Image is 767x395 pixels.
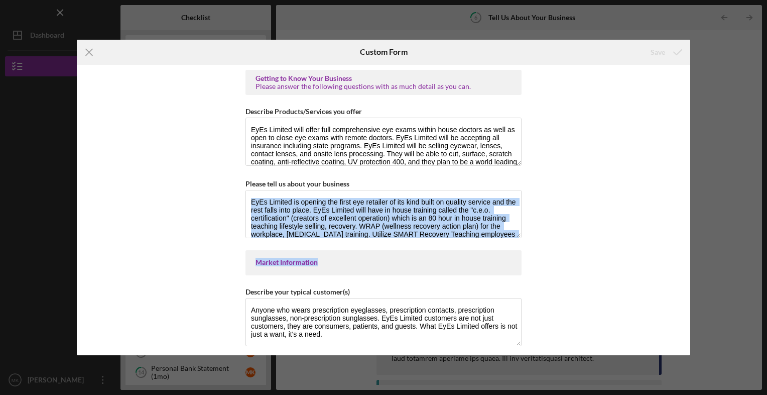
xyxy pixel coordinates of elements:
button: Save [641,42,690,62]
label: Describe your typical customer(s) [245,287,350,296]
textarea: EyEs Limited will offer full comprehensive eye exams within house doctors as well as open to clos... [245,118,522,166]
div: Getting to Know Your Business [255,74,512,82]
textarea: Anyone who wears prescription eyeglasses, prescription contacts, prescription sunglasses, non-pre... [245,298,522,346]
label: Please tell us about your business [245,179,349,188]
div: Market Information [255,258,512,266]
h6: Custom Form [360,47,408,56]
div: Save [651,42,665,62]
label: Describe Products/Services you offer [245,107,362,116]
textarea: EyEs Limited is opening the first eye retailer of its kind built on quality service and the rest ... [245,190,522,238]
div: Please answer the following questions with as much detail as you can. [255,82,512,90]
